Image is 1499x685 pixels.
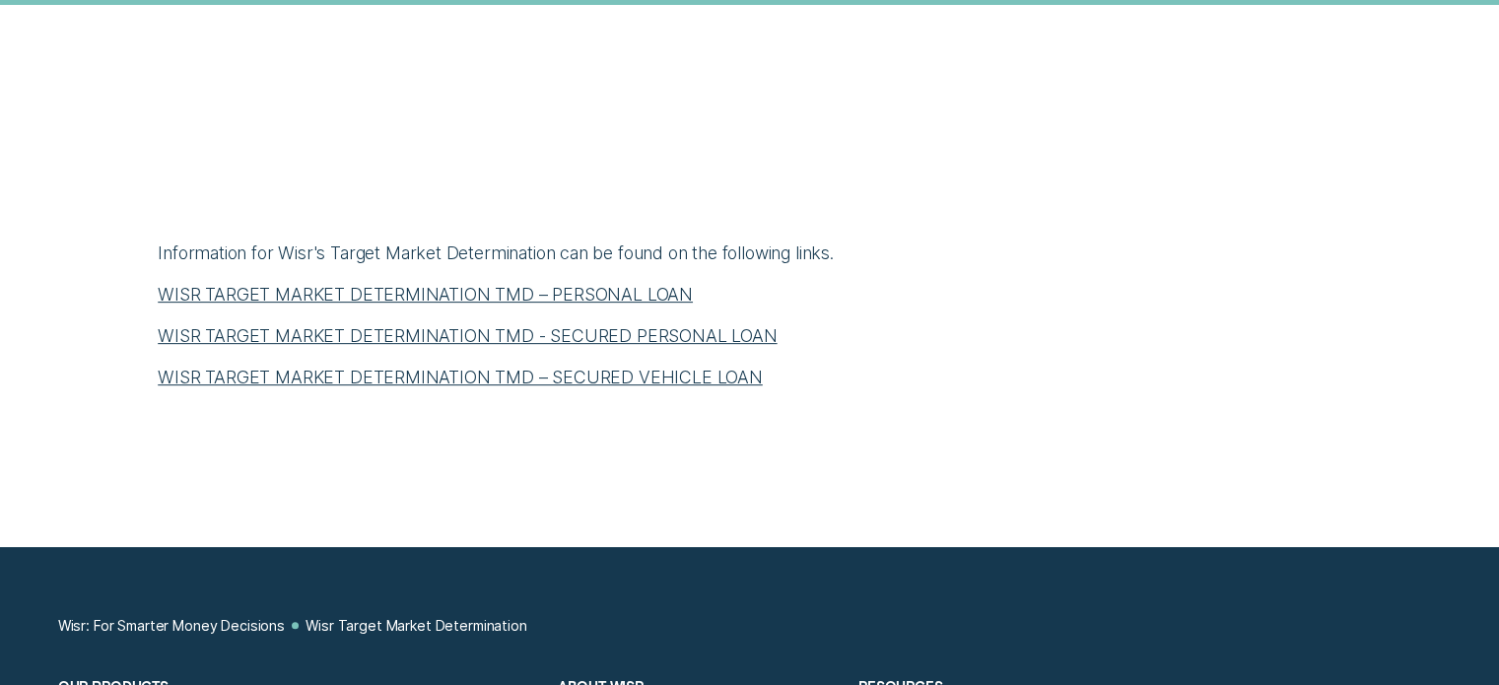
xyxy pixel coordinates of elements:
a: Wisr Target Market Determination [306,617,526,635]
a: WISR TARGET MARKET DETERMINATION TMD – SECURED VEHICLE LOAN [158,367,763,387]
p: Information for Wisr's Target Market Determination can be found on the following links. [158,241,1341,265]
a: WISR TARGET MARKET DETERMINATION TMD - SECURED PERSONAL LOAN [158,325,777,346]
a: WISR TARGET MARKET DETERMINATION TMD – PERSONAL LOAN [158,284,693,305]
a: Wisr: For Smarter Money Decisions [58,617,285,635]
